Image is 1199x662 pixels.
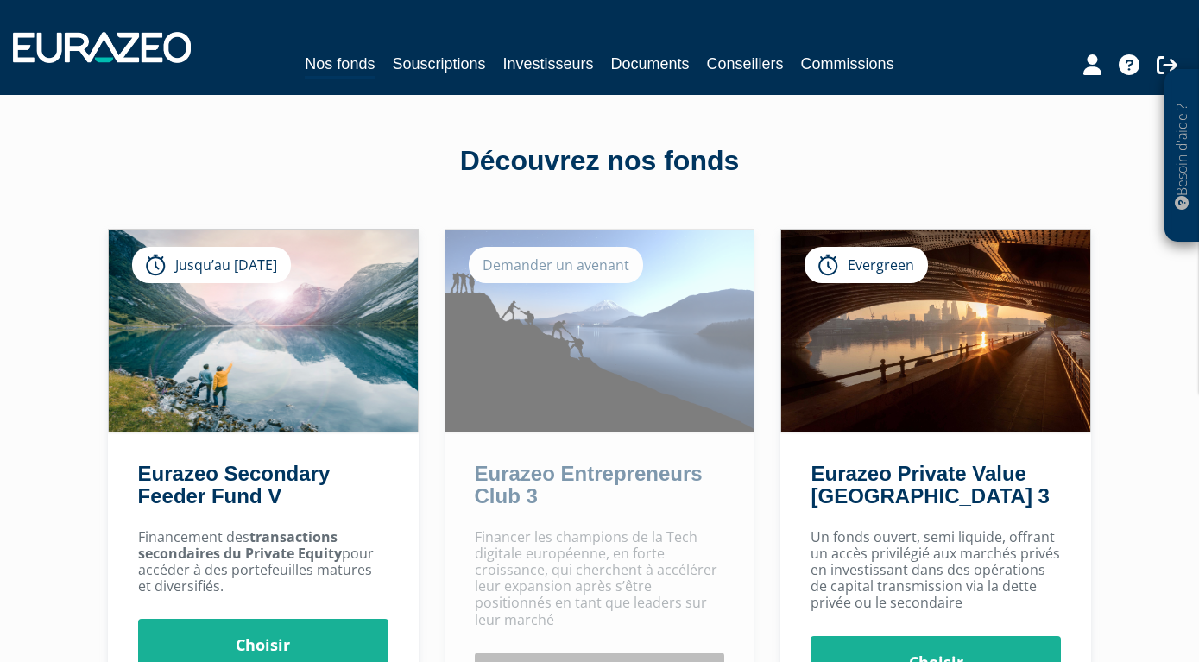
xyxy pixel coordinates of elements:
img: 1732889491-logotype_eurazeo_blanc_rvb.png [13,32,191,63]
a: Eurazeo Private Value [GEOGRAPHIC_DATA] 3 [811,462,1049,508]
p: Financer les champions de la Tech digitale européenne, en forte croissance, qui cherchent à accél... [475,529,725,628]
a: Documents [611,52,690,76]
a: Souscriptions [392,52,485,76]
p: Besoin d'aide ? [1172,79,1192,234]
strong: transactions secondaires du Private Equity [138,527,342,563]
p: Un fonds ouvert, semi liquide, offrant un accès privilégié aux marchés privés en investissant dan... [811,529,1061,612]
a: Eurazeo Entrepreneurs Club 3 [475,462,703,508]
p: Financement des pour accéder à des portefeuilles matures et diversifiés. [138,529,388,596]
img: Eurazeo Entrepreneurs Club 3 [445,230,754,432]
div: Jusqu’au [DATE] [132,247,291,283]
a: Nos fonds [305,52,375,79]
a: Commissions [801,52,894,76]
a: Eurazeo Secondary Feeder Fund V [138,462,331,508]
img: Eurazeo Private Value Europe 3 [781,230,1090,432]
div: Découvrez nos fonds [108,142,1092,181]
div: Demander un avenant [469,247,643,283]
a: Investisseurs [502,52,593,76]
div: Evergreen [805,247,928,283]
a: Conseillers [707,52,784,76]
img: Eurazeo Secondary Feeder Fund V [109,230,418,432]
